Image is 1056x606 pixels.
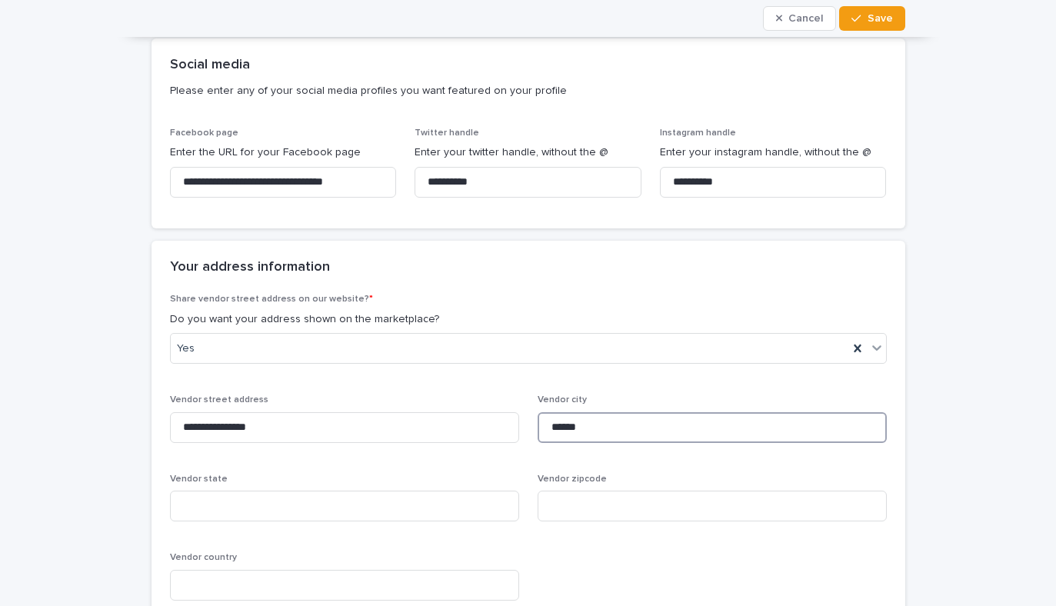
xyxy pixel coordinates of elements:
h2: Your address information [170,259,330,276]
span: Twitter handle [415,128,479,138]
span: Cancel [788,13,823,24]
span: Yes [177,341,195,357]
p: Enter your twitter handle, without the @ [415,145,641,161]
h2: Social media [170,57,250,74]
p: Enter the URL for your Facebook page [170,145,397,161]
span: Vendor state [170,474,228,484]
span: Vendor street address [170,395,268,405]
span: Vendor zipcode [538,474,607,484]
span: Instagram handle [660,128,736,138]
p: Enter your instagram handle, without the @ [660,145,887,161]
button: Cancel [763,6,837,31]
span: Vendor city [538,395,587,405]
p: Do you want your address shown on the marketplace? [170,311,887,328]
span: Vendor country [170,553,237,562]
span: Facebook page [170,128,238,138]
span: Share vendor street address on our website? [170,295,373,304]
button: Save [839,6,904,31]
p: Please enter any of your social media profiles you want featured on your profile [170,84,881,98]
span: Save [868,13,893,24]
